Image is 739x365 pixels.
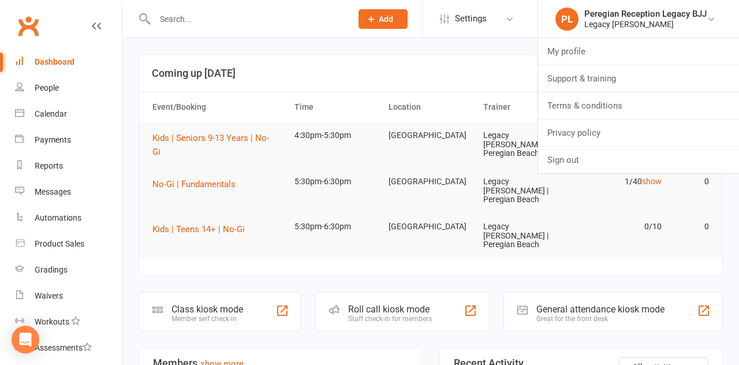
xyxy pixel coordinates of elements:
[15,127,122,153] a: Payments
[15,49,122,75] a: Dashboard
[152,68,710,79] h3: Coming up [DATE]
[478,92,573,122] th: Trainer
[15,101,122,127] a: Calendar
[348,315,432,323] div: Staff check-in for members
[478,213,573,258] td: Legacy [PERSON_NAME] | Peregian Beach
[35,83,59,92] div: People
[35,265,68,274] div: Gradings
[572,168,667,195] td: 1/40
[455,6,487,32] span: Settings
[15,75,122,101] a: People
[383,92,478,122] th: Location
[15,309,122,335] a: Workouts
[536,304,665,315] div: General attendance kiosk mode
[35,239,84,248] div: Product Sales
[538,65,739,92] a: Support & training
[152,177,244,191] button: No-Gi | Fundamentals
[383,122,478,149] td: [GEOGRAPHIC_DATA]
[15,231,122,257] a: Product Sales
[383,213,478,240] td: [GEOGRAPHIC_DATA]
[152,131,284,159] button: Kids | Seniors 9-13 Years | No-Gi
[289,92,384,122] th: Time
[667,168,714,195] td: 0
[572,213,667,240] td: 0/10
[15,179,122,205] a: Messages
[478,168,573,213] td: Legacy [PERSON_NAME] | Peregian Beach
[35,343,92,352] div: Assessments
[35,187,71,196] div: Messages
[289,168,384,195] td: 5:30pm-6:30pm
[35,213,81,222] div: Automations
[538,92,739,119] a: Terms & conditions
[15,205,122,231] a: Automations
[538,38,739,65] a: My profile
[642,177,662,186] a: show
[152,133,269,157] span: Kids | Seniors 9-13 Years | No-Gi
[35,291,63,300] div: Waivers
[152,179,236,189] span: No-Gi | Fundamentals
[171,315,243,323] div: Member self check-in
[379,14,393,24] span: Add
[383,168,478,195] td: [GEOGRAPHIC_DATA]
[151,11,344,27] input: Search...
[538,147,739,173] a: Sign out
[14,12,43,40] a: Clubworx
[359,9,408,29] button: Add
[35,135,71,144] div: Payments
[15,257,122,283] a: Gradings
[289,122,384,149] td: 4:30pm-5:30pm
[584,19,707,29] div: Legacy [PERSON_NAME]
[15,283,122,309] a: Waivers
[35,109,67,118] div: Calendar
[538,120,739,146] a: Privacy policy
[555,8,578,31] div: PL
[35,57,74,66] div: Dashboard
[12,326,39,353] div: Open Intercom Messenger
[15,153,122,179] a: Reports
[147,92,289,122] th: Event/Booking
[289,213,384,240] td: 5:30pm-6:30pm
[536,315,665,323] div: Great for the front desk
[15,335,122,361] a: Assessments
[584,9,707,19] div: Peregian Reception Legacy BJJ
[35,161,63,170] div: Reports
[171,304,243,315] div: Class kiosk mode
[35,317,69,326] div: Workouts
[152,224,245,234] span: Kids | Teens 14+ | No-Gi
[478,122,573,167] td: Legacy [PERSON_NAME] | Peregian Beach
[152,222,253,236] button: Kids | Teens 14+ | No-Gi
[348,304,432,315] div: Roll call kiosk mode
[667,213,714,240] td: 0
